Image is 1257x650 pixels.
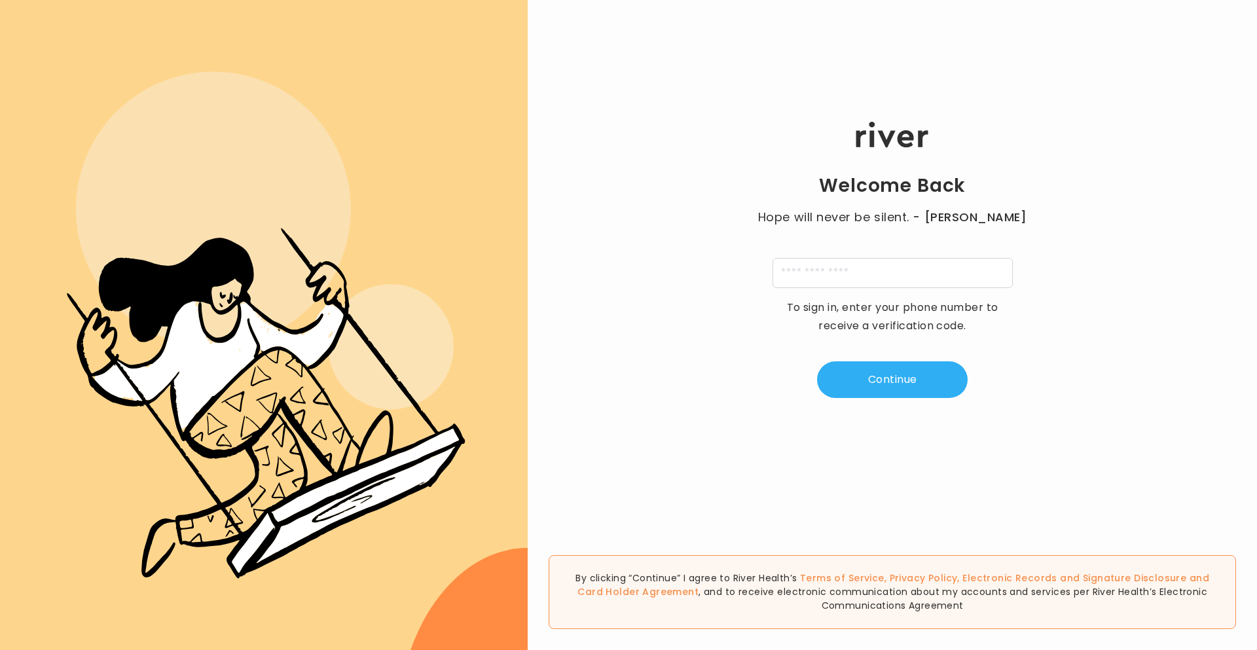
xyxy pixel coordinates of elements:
[778,298,1007,335] p: To sign in, enter your phone number to receive a verification code.
[962,571,1186,585] a: Electronic Records and Signature Disclosure
[819,174,966,198] h1: Welcome Back
[577,571,1209,598] span: , , and
[817,361,968,398] button: Continue
[890,571,958,585] a: Privacy Policy
[745,208,1040,226] p: Hope will never be silent.
[549,555,1236,629] div: By clicking “Continue” I agree to River Health’s
[800,571,884,585] a: Terms of Service
[699,585,1207,612] span: , and to receive electronic communication about my accounts and services per River Health’s Elect...
[913,208,1027,226] span: - [PERSON_NAME]
[577,585,699,598] a: Card Holder Agreement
